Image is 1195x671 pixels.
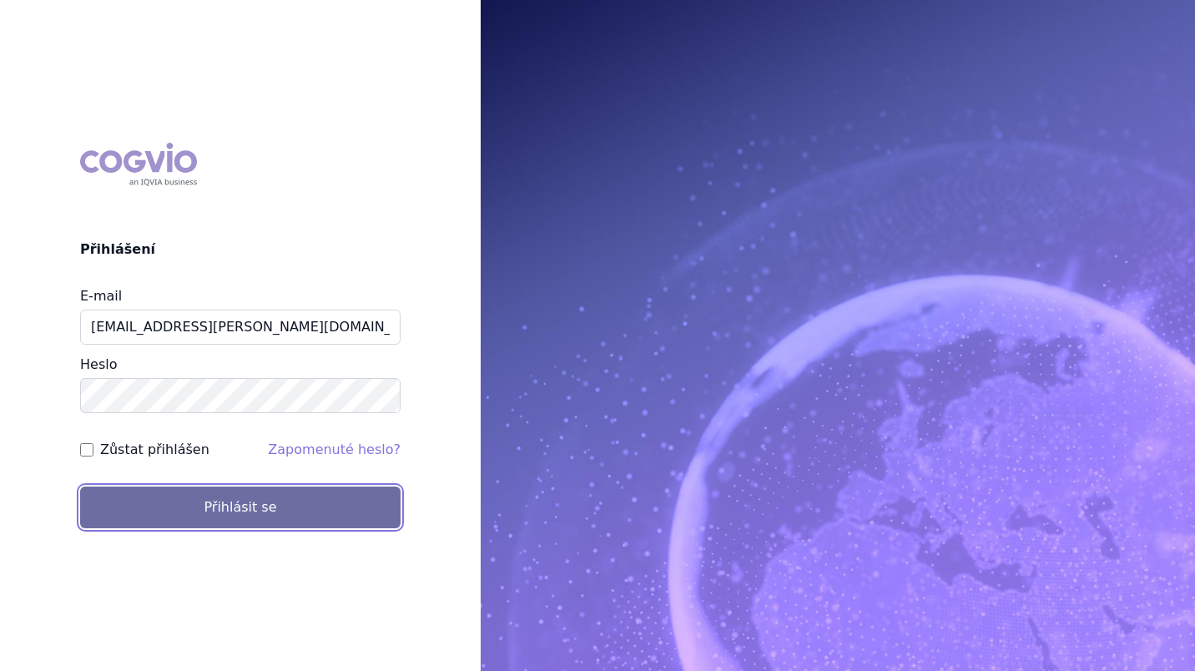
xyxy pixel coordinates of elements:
[80,356,117,372] label: Heslo
[80,288,122,304] label: E-mail
[80,240,401,260] h2: Přihlášení
[100,440,209,460] label: Zůstat přihlášen
[268,441,401,457] a: Zapomenuté heslo?
[80,487,401,528] button: Přihlásit se
[80,143,197,186] div: COGVIO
